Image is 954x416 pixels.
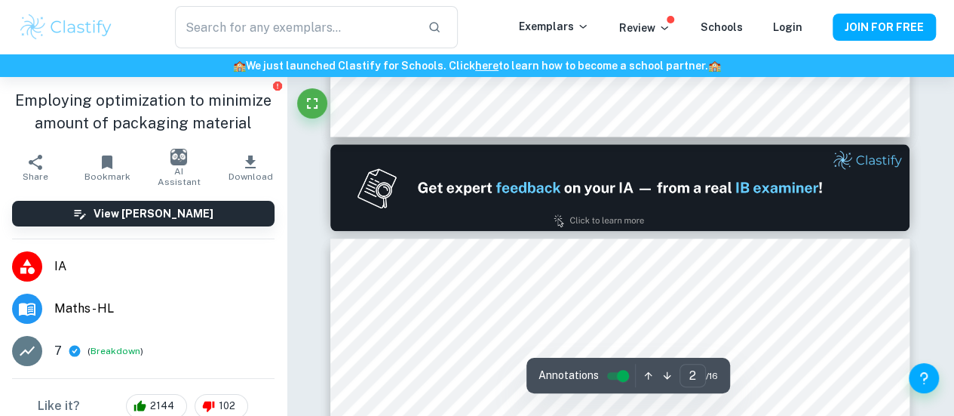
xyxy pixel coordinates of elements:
button: Report issue [272,80,284,91]
span: Download [229,171,273,182]
span: 2144 [142,399,183,414]
p: 7 [54,342,62,360]
a: here [475,60,498,72]
img: AI Assistant [170,149,187,165]
button: JOIN FOR FREE [833,14,936,41]
button: Help and Feedback [909,363,939,393]
input: Search for any exemplars... [175,6,416,48]
h6: We just launched Clastify for Schools. Click to learn how to become a school partner. [3,57,951,74]
span: Maths - HL [54,300,275,318]
span: 102 [210,399,244,414]
span: 🏫 [233,60,246,72]
img: Ad [330,144,910,231]
img: Clastify logo [18,12,114,42]
span: Annotations [538,368,599,384]
button: Fullscreen [297,88,327,119]
span: IA [54,257,275,276]
button: View [PERSON_NAME] [12,201,275,226]
p: Review [619,20,670,36]
a: Login [773,21,802,33]
span: / 16 [706,369,718,383]
button: Breakdown [90,344,140,358]
a: Schools [701,21,743,33]
span: Bookmark [84,171,130,182]
button: AI Assistant [143,146,215,189]
span: AI Assistant [152,166,206,187]
h1: Employing optimization to minimize amount of packaging material [12,89,275,134]
button: Download [215,146,287,189]
h6: Like it? [38,397,80,415]
span: ( ) [87,344,143,359]
button: Bookmark [72,146,143,189]
span: Share [23,171,48,182]
p: Exemplars [519,18,589,35]
h6: View [PERSON_NAME] [94,205,213,222]
span: 🏫 [708,60,721,72]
